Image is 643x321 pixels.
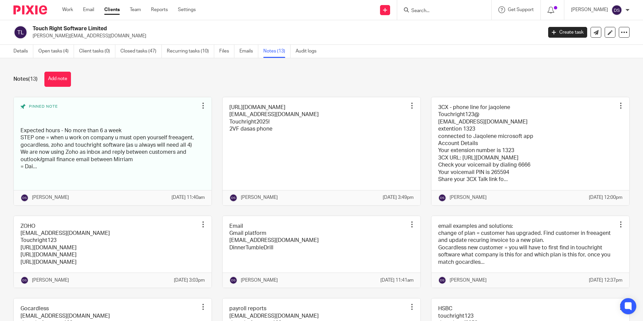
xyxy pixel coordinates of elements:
[104,6,120,13] a: Clients
[174,277,205,284] p: [DATE] 3:03pm
[229,276,237,284] img: svg%3E
[44,72,71,87] button: Add note
[28,76,38,82] span: (13)
[229,194,237,202] img: svg%3E
[296,45,321,58] a: Audit logs
[13,76,38,83] h1: Notes
[589,194,622,201] p: [DATE] 12:00pm
[571,6,608,13] p: [PERSON_NAME]
[33,25,437,32] h2: Touch Right Software Limited
[32,277,69,284] p: [PERSON_NAME]
[130,6,141,13] a: Team
[151,6,168,13] a: Reports
[38,45,74,58] a: Open tasks (4)
[508,7,534,12] span: Get Support
[239,45,258,58] a: Emails
[450,194,487,201] p: [PERSON_NAME]
[79,45,115,58] a: Client tasks (0)
[241,277,278,284] p: [PERSON_NAME]
[172,194,205,201] p: [DATE] 11:40am
[380,277,414,284] p: [DATE] 11:41am
[611,5,622,15] img: svg%3E
[167,45,214,58] a: Recurring tasks (10)
[13,25,28,39] img: svg%3E
[13,5,47,14] img: Pixie
[219,45,234,58] a: Files
[21,104,198,122] div: Pinned note
[178,6,196,13] a: Settings
[438,276,446,284] img: svg%3E
[120,45,162,58] a: Closed tasks (47)
[263,45,291,58] a: Notes (13)
[21,194,29,202] img: svg%3E
[450,277,487,284] p: [PERSON_NAME]
[548,27,587,38] a: Create task
[62,6,73,13] a: Work
[21,276,29,284] img: svg%3E
[32,194,69,201] p: [PERSON_NAME]
[411,8,471,14] input: Search
[383,194,414,201] p: [DATE] 3:49pm
[589,277,622,284] p: [DATE] 12:37pm
[438,194,446,202] img: svg%3E
[13,45,33,58] a: Details
[33,33,538,39] p: [PERSON_NAME][EMAIL_ADDRESS][DOMAIN_NAME]
[241,194,278,201] p: [PERSON_NAME]
[83,6,94,13] a: Email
